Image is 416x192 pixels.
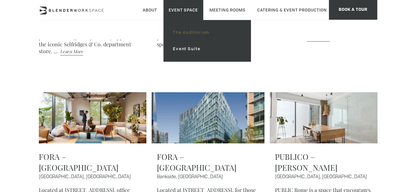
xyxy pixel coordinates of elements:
[60,48,83,55] a: Learn More
[39,173,141,180] span: [GEOGRAPHIC_DATA], [GEOGRAPHIC_DATA]
[157,173,259,180] span: Bankside, [GEOGRAPHIC_DATA]
[168,24,246,41] a: The Auditorium
[39,151,141,180] a: FORA – [GEOGRAPHIC_DATA][GEOGRAPHIC_DATA], [GEOGRAPHIC_DATA]
[275,173,377,180] span: [GEOGRAPHIC_DATA], [GEOGRAPHIC_DATA]
[275,151,377,180] a: PUBLICO – [PERSON_NAME][GEOGRAPHIC_DATA], [GEOGRAPHIC_DATA]
[157,151,259,180] a: FORA – [GEOGRAPHIC_DATA]Bankside, [GEOGRAPHIC_DATA]
[168,41,246,57] a: Event Suite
